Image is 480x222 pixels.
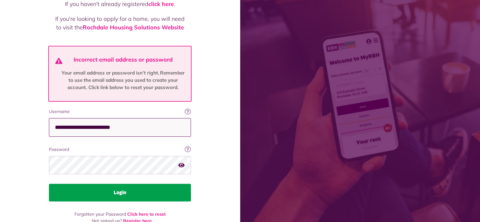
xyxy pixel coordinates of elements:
span: Forgotten your Password [74,211,126,217]
label: Username [49,108,191,115]
a: click here [148,0,174,8]
a: Click here to reset [127,211,166,217]
h4: Incorrect email address or password [59,56,187,63]
a: Rochdale Housing Solutions Website [83,24,184,31]
label: Password [49,146,191,153]
p: If you're looking to apply for a home, you will need to visit the [55,15,185,32]
button: Login [49,184,191,201]
p: Your email address or password isn’t right. Remember to use the email address you used to create ... [59,69,187,91]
